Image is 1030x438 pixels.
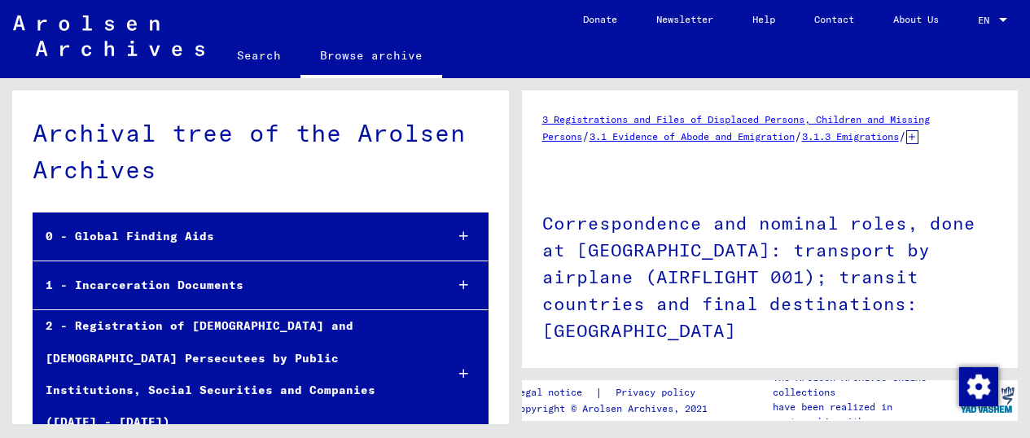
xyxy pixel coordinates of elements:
[773,400,955,429] p: have been realized in partnership with
[33,269,432,301] div: 1 - Incarceration Documents
[795,129,802,143] span: /
[957,379,1018,420] img: yv_logo.png
[514,384,595,401] a: Legal notice
[802,130,899,142] a: 3.1.3 Emigrations
[590,130,795,142] a: 3.1 Evidence of Abode and Emigration
[217,36,300,75] a: Search
[13,15,204,56] img: Arolsen_neg.svg
[582,129,590,143] span: /
[514,384,715,401] div: |
[514,401,715,416] p: Copyright © Arolsen Archives, 2021
[542,186,998,365] h1: Correspondence and nominal roles, done at [GEOGRAPHIC_DATA]: transport by airplane (AIRFLIGHT 001...
[300,36,442,78] a: Browse archive
[33,115,489,188] div: Archival tree of the Arolsen Archives
[978,15,996,26] span: EN
[959,367,998,406] img: Change consent
[773,370,955,400] p: The Arolsen Archives online collections
[603,384,715,401] a: Privacy policy
[33,310,432,438] div: 2 - Registration of [DEMOGRAPHIC_DATA] and [DEMOGRAPHIC_DATA] Persecutees by Public Institutions,...
[542,113,930,142] a: 3 Registrations and Files of Displaced Persons, Children and Missing Persons
[899,129,906,143] span: /
[33,221,432,252] div: 0 - Global Finding Aids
